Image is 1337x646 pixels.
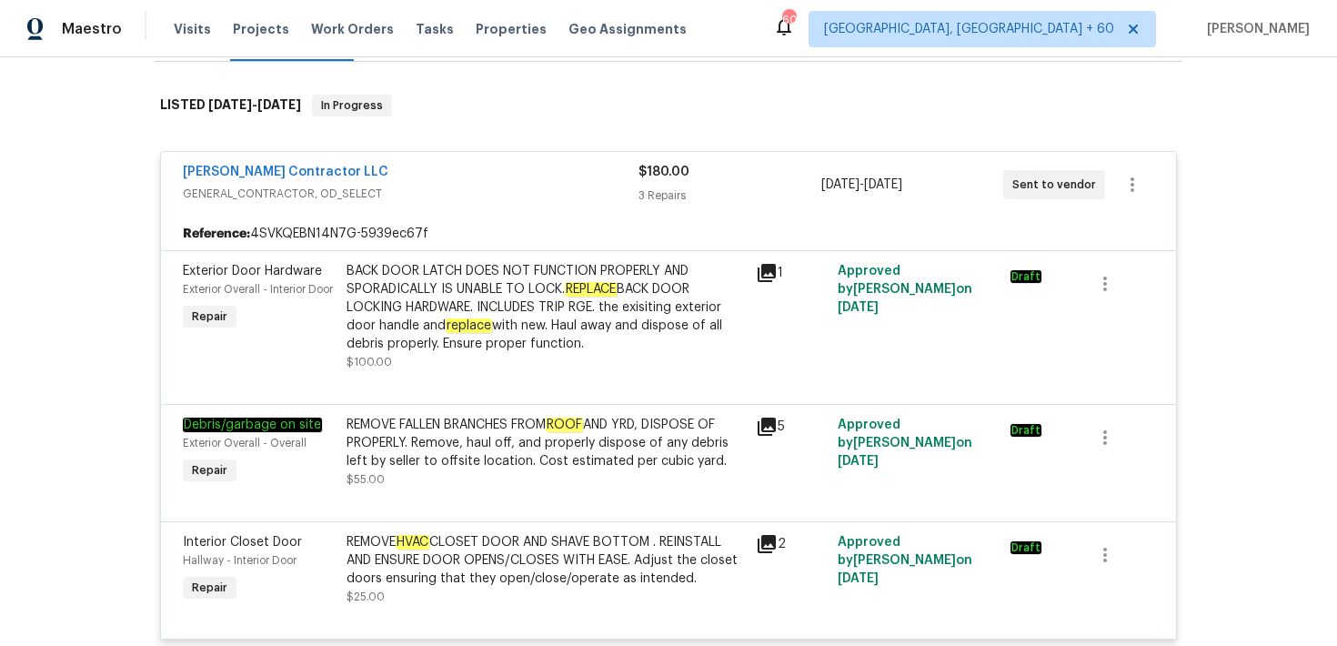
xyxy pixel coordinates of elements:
[476,20,547,38] span: Properties
[838,536,972,585] span: Approved by [PERSON_NAME] on
[183,284,333,295] span: Exterior Overall - Interior Door
[1200,20,1310,38] span: [PERSON_NAME]
[838,572,879,585] span: [DATE]
[838,265,972,314] span: Approved by [PERSON_NAME] on
[160,95,301,116] h6: LISTED
[155,76,1182,135] div: LISTED [DATE]-[DATE]In Progress
[416,23,454,35] span: Tasks
[568,20,687,38] span: Geo Assignments
[183,555,297,566] span: Hallway - Interior Door
[233,20,289,38] span: Projects
[756,533,827,555] div: 2
[756,262,827,284] div: 1
[208,98,301,111] span: -
[347,357,392,368] span: $100.00
[347,533,745,588] div: REMOVE CLOSET DOOR AND SHAVE BOTTOM . REINSTALL AND ENSURE DOOR OPENS/CLOSES WITH EASE. Adjust th...
[347,416,745,470] div: REMOVE FALLEN BRANCHES FROM AND YRD, DISPOSE OF PROPERLY. Remove, haul off, and properly dispose ...
[311,20,394,38] span: Work Orders
[183,166,388,178] a: [PERSON_NAME] Contractor LLC
[183,418,322,432] em: Debris/garbage on site
[1010,424,1041,437] em: Draft
[546,418,583,432] em: ROOF
[174,20,211,38] span: Visits
[864,178,902,191] span: [DATE]
[347,474,385,485] span: $55.00
[347,591,385,602] span: $25.00
[208,98,252,111] span: [DATE]
[782,11,795,29] div: 600
[161,217,1176,250] div: 4SVKQEBN14N7G-5939ec67f
[1010,541,1041,554] em: Draft
[347,262,745,353] div: BACK DOOR LATCH DOES NOT FUNCTION PROPERLY AND SPORADICALLY IS UNABLE TO LOCK. BACK DOOR LOCKING ...
[1010,270,1041,283] em: Draft
[185,308,235,326] span: Repair
[62,20,122,38] span: Maestro
[183,225,250,243] b: Reference:
[183,185,638,203] span: GENERAL_CONTRACTOR, OD_SELECT
[838,301,879,314] span: [DATE]
[183,438,307,449] span: Exterior Overall - Overall
[185,579,235,597] span: Repair
[183,536,302,549] span: Interior Closet Door
[446,318,492,333] em: replace
[257,98,301,111] span: [DATE]
[396,535,429,550] em: HVAC
[314,96,390,115] span: In Progress
[565,282,617,297] em: REPLACE
[756,416,827,438] div: 5
[821,176,902,194] span: -
[183,265,322,278] span: Exterior Door Hardware
[838,419,972,468] span: Approved by [PERSON_NAME] on
[824,20,1114,38] span: [GEOGRAPHIC_DATA], [GEOGRAPHIC_DATA] + 60
[638,187,820,205] div: 3 Repairs
[638,166,689,178] span: $180.00
[185,461,235,479] span: Repair
[821,178,859,191] span: [DATE]
[1012,176,1103,194] span: Sent to vendor
[838,455,879,468] span: [DATE]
